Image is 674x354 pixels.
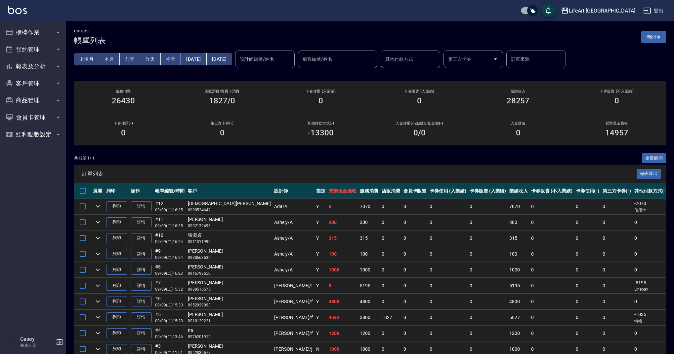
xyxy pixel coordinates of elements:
[327,278,358,294] td: 0
[508,183,529,199] th: 業績收入
[93,217,103,227] button: expand row
[106,217,127,228] button: 列印
[574,246,601,262] td: 0
[327,215,358,230] td: 300
[155,334,185,340] p: 09/09 (二) 13:46
[507,96,530,105] h3: 28257
[155,223,185,229] p: 09/09 (二) 16:25
[181,53,206,65] button: [DATE]
[131,233,152,243] a: 詳情
[188,318,271,324] p: 0910129221
[490,54,501,64] button: Open
[327,326,358,341] td: 1200
[188,232,271,239] div: 張淑貞
[188,264,271,270] div: [PERSON_NAME]
[327,230,358,246] td: 315
[468,326,508,341] td: 0
[601,199,633,214] td: 0
[188,223,271,229] p: 0932132496
[508,246,529,262] td: 100
[131,281,152,291] a: 詳情
[634,207,667,213] p: 信用卡
[131,297,152,307] a: 詳情
[380,199,402,214] td: 0
[601,246,633,262] td: 0
[93,249,103,259] button: expand row
[428,199,468,214] td: 0
[428,215,468,230] td: 0
[140,53,161,65] button: 昨天
[93,265,103,275] button: expand row
[121,128,126,137] h3: 0
[574,199,601,214] td: 0
[105,183,129,199] th: 列印
[315,230,327,246] td: Y
[358,294,380,309] td: 4800
[378,121,461,125] h2: 入金使用(-) /點數折抵金額(-)
[188,216,271,223] div: [PERSON_NAME]
[273,246,315,262] td: Ashely /A
[155,207,185,213] p: 09/09 (二) 16:25
[273,310,315,325] td: [PERSON_NAME] /f
[358,199,380,214] td: 7070
[155,270,185,276] p: 09/09 (二) 16:23
[569,7,635,15] div: LifeArt [GEOGRAPHIC_DATA]
[574,230,601,246] td: 0
[99,53,120,65] button: 本月
[634,286,667,292] p: Linepay
[327,246,358,262] td: 100
[477,121,559,125] h2: 入金儲值
[315,294,327,309] td: Y
[529,326,574,341] td: 0
[601,230,633,246] td: 0
[468,246,508,262] td: 0
[131,328,152,338] a: 詳情
[315,183,327,199] th: 指定
[131,201,152,212] a: 詳情
[91,183,105,199] th: 展開
[93,201,103,211] button: expand row
[155,318,185,324] p: 09/09 (二) 15:28
[181,121,263,125] h2: 第三方卡券(-)
[380,278,402,294] td: 0
[380,183,402,199] th: 店販消費
[186,183,273,199] th: 客戶
[3,126,63,143] button: 紅利點數設定
[3,109,63,126] button: 會員卡管理
[633,310,669,325] td: -1035
[641,31,666,43] button: 新開單
[508,278,529,294] td: 5195
[93,233,103,243] button: expand row
[529,294,574,309] td: 0
[642,153,666,163] button: 全部展開
[106,281,127,291] button: 列印
[574,326,601,341] td: 0
[633,215,669,230] td: 0
[327,262,358,278] td: 1000
[402,294,428,309] td: 0
[358,326,380,341] td: 1200
[188,207,271,213] p: 0900524642
[327,199,358,214] td: 0
[529,230,574,246] td: 0
[637,169,661,179] button: 報表匯出
[155,239,185,245] p: 09/09 (二) 16:24
[273,230,315,246] td: Ashely /A
[601,183,633,199] th: 第三方卡券(-)
[273,215,315,230] td: Ashely /A
[82,171,637,177] span: 訂單列表
[188,279,271,286] div: [PERSON_NAME]
[428,326,468,341] td: 0
[574,262,601,278] td: 0
[542,4,555,17] button: save
[5,336,19,349] img: Person
[155,286,185,292] p: 09/09 (二) 15:32
[380,326,402,341] td: 0
[315,199,327,214] td: Y
[574,294,601,309] td: 0
[155,302,185,308] p: 09/09 (二) 15:30
[468,183,508,199] th: 卡券販賣 (入業績)
[207,53,232,65] button: [DATE]
[188,270,271,276] p: 0916793550
[574,278,601,294] td: 0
